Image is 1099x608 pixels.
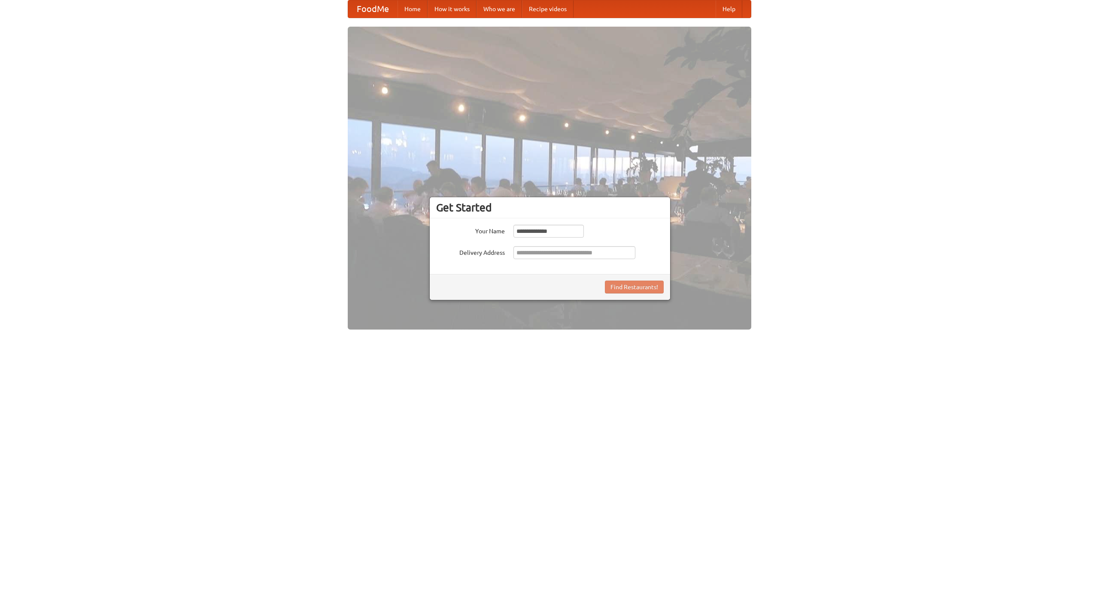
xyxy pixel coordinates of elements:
a: Recipe videos [522,0,574,18]
button: Find Restaurants! [605,281,664,293]
a: Home [398,0,428,18]
label: Delivery Address [436,246,505,257]
a: Who we are [477,0,522,18]
h3: Get Started [436,201,664,214]
a: FoodMe [348,0,398,18]
a: Help [716,0,742,18]
a: How it works [428,0,477,18]
label: Your Name [436,225,505,235]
